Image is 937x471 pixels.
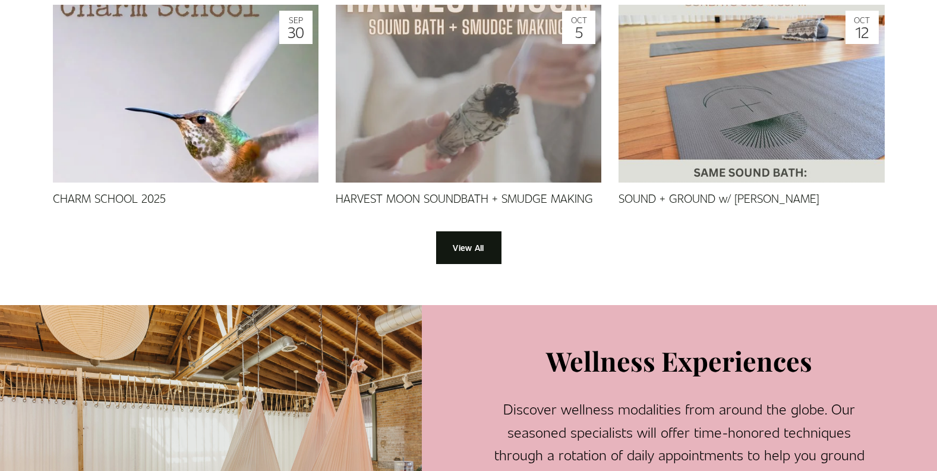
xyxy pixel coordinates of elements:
[847,15,877,24] span: Oct
[53,191,166,205] a: CHARM SCHOOL 2025
[619,5,885,183] a: SOUND + GROUND w/ Marian McNair Oct 12
[53,5,319,183] a: CHARM SCHOOL 2025 Sep 30
[336,5,602,183] a: HARVEST MOON SOUNDBATH + SMUDGE MAKING Oct 5
[564,15,594,24] span: Oct
[546,343,812,378] h2: Wellness Experiences
[281,24,311,39] span: 30
[336,191,593,205] a: HARVEST MOON SOUNDBATH + SMUDGE MAKING
[564,24,594,39] span: 5
[847,24,877,39] span: 12
[436,231,501,264] a: View All
[281,15,311,24] span: Sep
[619,191,819,205] a: SOUND + GROUND w/ [PERSON_NAME]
